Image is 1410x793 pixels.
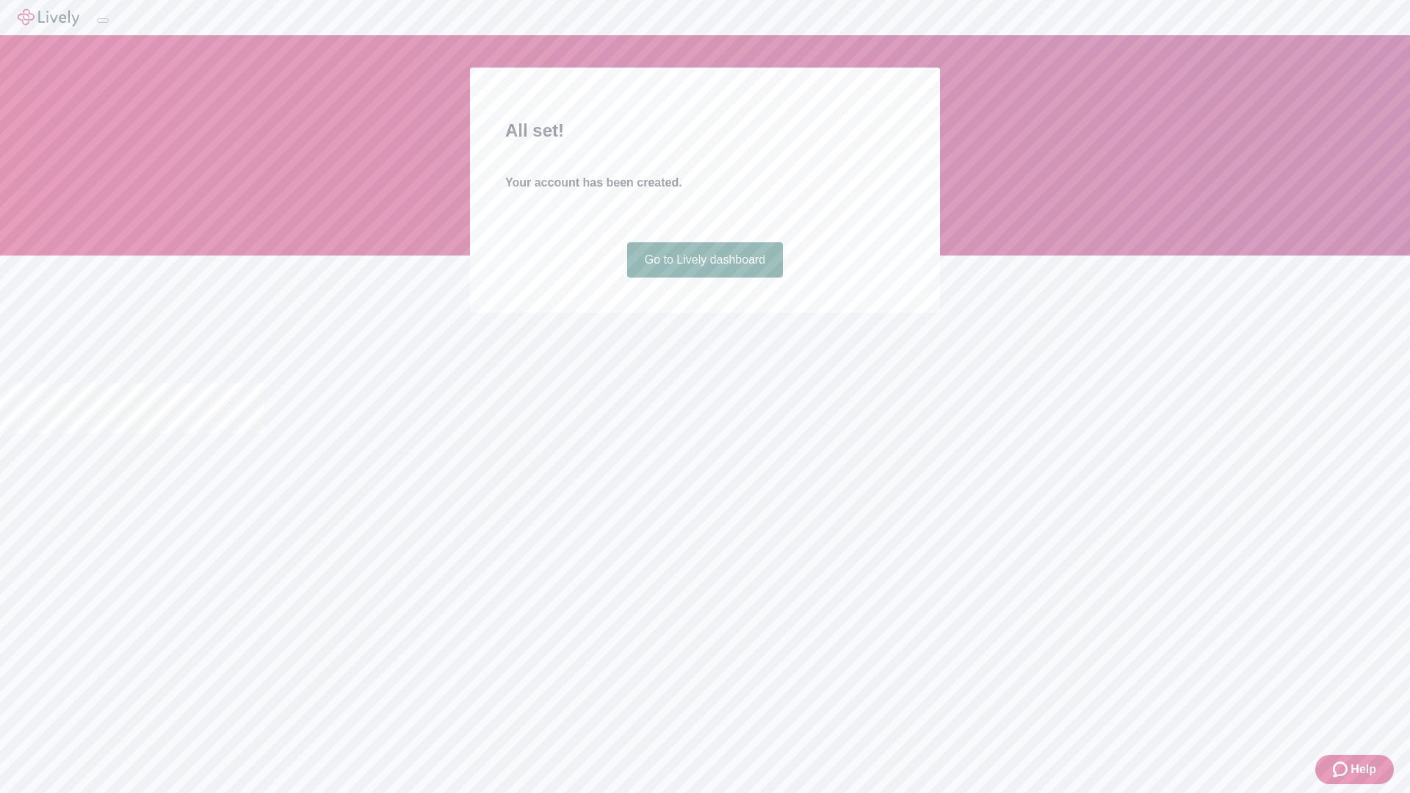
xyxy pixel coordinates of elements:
[627,242,784,278] a: Go to Lively dashboard
[505,117,905,144] h2: All set!
[18,9,79,26] img: Lively
[1315,755,1394,784] button: Zendesk support iconHelp
[97,18,109,23] button: Log out
[1351,761,1376,778] span: Help
[1333,761,1351,778] svg: Zendesk support icon
[505,174,905,192] h4: Your account has been created.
